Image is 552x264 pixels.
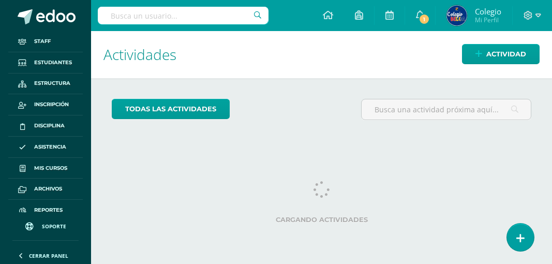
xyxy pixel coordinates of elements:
input: Busca una actividad próxima aquí... [362,99,531,120]
a: Mis cursos [8,158,83,179]
a: Reportes [8,200,83,221]
span: Actividad [486,45,526,64]
input: Busca un usuario... [98,7,268,24]
span: Reportes [34,206,63,214]
a: Disciplina [8,115,83,137]
a: todas las Actividades [112,99,230,119]
span: Staff [34,37,51,46]
img: c600e396c05fc968532ff46e374ede2f.png [446,5,467,26]
span: Asistencia [34,143,66,151]
span: Archivos [34,185,62,193]
label: Cargando actividades [112,216,531,224]
a: Archivos [8,179,83,200]
span: Colegio [475,6,501,17]
span: Inscripción [34,100,69,109]
span: Estructura [34,79,70,87]
span: Mi Perfil [475,16,501,24]
span: Cerrar panel [29,252,68,259]
span: Mis cursos [34,164,67,172]
h1: Actividades [103,31,540,78]
a: Estudiantes [8,52,83,74]
span: 1 [419,13,430,25]
a: Actividad [462,44,540,64]
span: Disciplina [34,122,65,130]
a: Staff [8,31,83,52]
a: Asistencia [8,137,83,158]
span: Soporte [42,223,66,230]
a: Inscripción [8,94,83,115]
a: Estructura [8,74,83,95]
span: Estudiantes [34,58,72,67]
a: Soporte [12,212,79,238]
